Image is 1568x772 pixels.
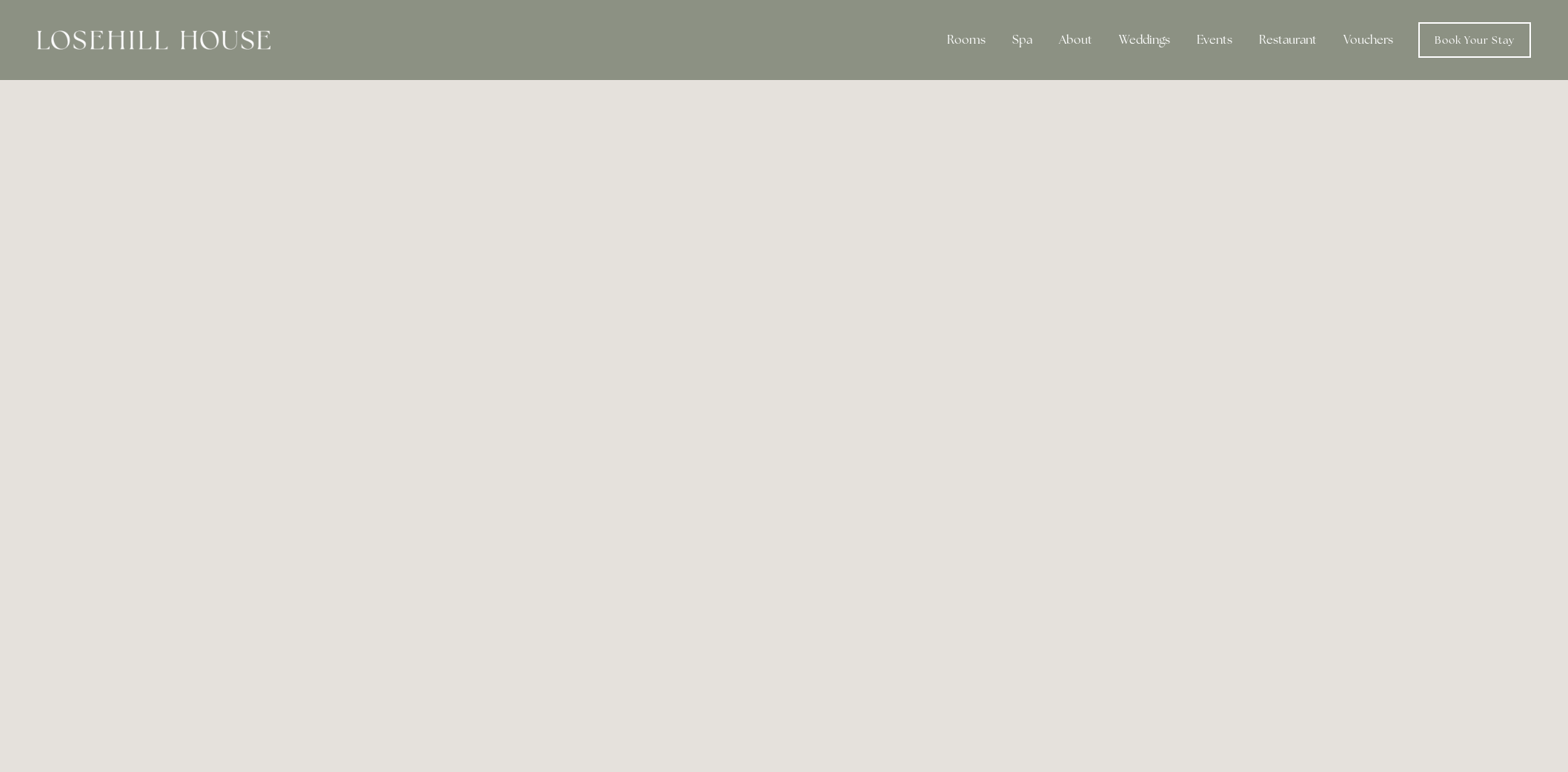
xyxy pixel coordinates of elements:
[1000,25,1044,55] div: Spa
[1418,22,1531,58] a: Book Your Stay
[1332,25,1405,55] a: Vouchers
[1047,25,1104,55] div: About
[1247,25,1329,55] div: Restaurant
[1107,25,1182,55] div: Weddings
[935,25,997,55] div: Rooms
[37,30,270,50] img: Losehill House
[1185,25,1244,55] div: Events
